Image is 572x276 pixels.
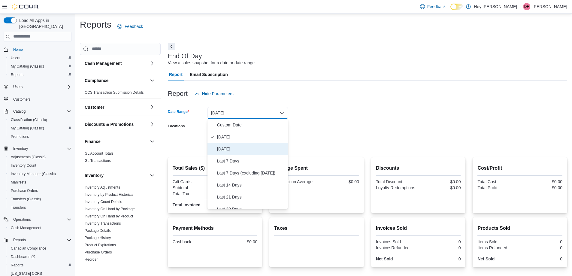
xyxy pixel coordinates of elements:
[11,188,38,193] span: Purchase Orders
[8,125,47,132] a: My Catalog (Classic)
[8,187,41,194] a: Purchase Orders
[169,68,183,80] span: Report
[217,181,286,189] span: Last 14 Days
[8,153,48,161] a: Adjustments (Classic)
[149,104,156,111] button: Customer
[85,104,104,110] h3: Customer
[533,3,567,10] p: [PERSON_NAME]
[6,244,74,253] button: Canadian Compliance
[1,236,74,244] button: Reports
[6,161,74,170] button: Inventory Count
[11,96,33,103] a: Customers
[85,243,116,247] a: Product Expirations
[11,117,47,122] span: Classification (Classic)
[477,179,519,184] div: Total Cost
[8,63,47,70] a: My Catalog (Classic)
[11,145,30,152] button: Inventory
[11,134,29,139] span: Promotions
[6,71,74,79] button: Reports
[85,151,113,156] a: GL Account Totals
[8,170,71,177] span: Inventory Manager (Classic)
[11,95,71,103] span: Customers
[13,238,26,242] span: Reports
[8,204,28,211] a: Transfers
[1,107,74,116] button: Catalog
[217,145,286,153] span: [DATE]
[1,95,74,103] button: Customers
[6,153,74,161] button: Adjustments (Classic)
[217,133,286,141] span: [DATE]
[11,205,26,210] span: Transfers
[376,245,417,250] div: InvoicesRefunded
[1,45,74,54] button: Home
[521,245,562,250] div: 0
[376,185,417,190] div: Loyalty Redemptions
[168,124,185,129] label: Locations
[8,162,39,169] a: Inventory Count
[8,125,71,132] span: My Catalog (Classic)
[207,119,288,209] div: Select listbox
[8,54,23,62] a: Users
[173,179,214,184] div: Gift Cards
[168,90,188,97] h3: Report
[6,261,74,269] button: Reports
[85,121,134,127] h3: Discounts & Promotions
[8,63,71,70] span: My Catalog (Classic)
[524,3,529,10] span: DF
[11,108,71,115] span: Catalog
[419,239,461,244] div: 0
[8,179,29,186] a: Manifests
[477,245,519,250] div: Items Refunded
[85,257,98,262] a: Reorder
[6,187,74,195] button: Purchase Orders
[217,193,286,201] span: Last 21 Days
[521,185,562,190] div: $0.00
[85,138,147,144] button: Finance
[85,172,147,178] button: Inventory
[149,172,156,179] button: Inventory
[477,225,562,232] h2: Products Sold
[318,179,359,184] div: $0.00
[8,133,71,140] span: Promotions
[85,221,121,226] span: Inventory Transactions
[450,4,463,10] input: Dark Mode
[11,271,42,276] span: [US_STATE] CCRS
[8,224,71,232] span: Cash Management
[85,214,133,218] a: Inventory On Hand by Product
[6,132,74,141] button: Promotions
[149,121,156,128] button: Discounts & Promotions
[11,145,71,152] span: Inventory
[85,158,111,163] span: GL Transactions
[173,191,214,196] div: Total Tax
[8,245,49,252] a: Canadian Compliance
[11,46,25,53] a: Home
[477,165,562,172] h2: Cost/Profit
[6,224,74,232] button: Cash Management
[376,225,461,232] h2: Invoices Sold
[419,245,461,250] div: 0
[8,133,32,140] a: Promotions
[85,229,111,233] a: Package Details
[85,121,147,127] button: Discounts & Promotions
[217,121,286,129] span: Custom Date
[13,47,23,52] span: Home
[13,217,31,222] span: Operations
[6,54,74,62] button: Users
[85,236,111,240] a: Package History
[8,196,71,203] span: Transfers (Classic)
[6,195,74,203] button: Transfers (Classic)
[11,46,71,53] span: Home
[8,187,71,194] span: Purchase Orders
[1,215,74,224] button: Operations
[11,236,71,244] span: Reports
[376,165,461,172] h2: Discounts
[8,253,71,260] span: Dashboards
[13,97,31,102] span: Customers
[427,4,446,10] span: Feedback
[8,170,58,177] a: Inventory Manager (Classic)
[1,83,74,91] button: Users
[173,239,214,244] div: Cashback
[11,83,71,90] span: Users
